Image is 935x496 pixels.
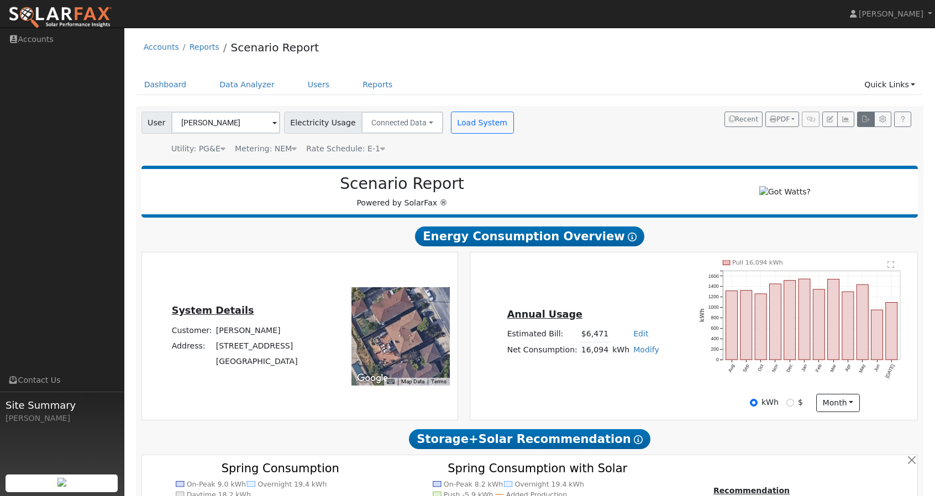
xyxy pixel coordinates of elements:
[708,273,719,279] text: 1600
[815,363,823,373] text: Feb
[214,323,300,338] td: [PERSON_NAME]
[579,326,610,342] td: $6,471
[857,284,869,360] rect: onclick=""
[171,112,280,134] input: Select a User
[448,462,627,475] text: Spring Consumption with Solar
[451,112,514,134] button: Load System
[431,378,447,384] a: Terms (opens in new tab)
[858,363,866,373] text: May
[230,41,319,54] a: Scenario Report
[784,281,796,360] rect: onclick=""
[186,480,245,488] text: On-Peak 9.0 kWh
[141,112,172,134] span: User
[634,435,643,444] i: Show Help
[611,342,632,358] td: kWh
[759,186,811,198] img: Got Watts?
[757,363,765,372] text: Oct
[258,480,327,488] text: Overnight 19.4 kWh
[711,336,719,341] text: 400
[800,363,808,372] text: Jan
[727,363,736,373] text: Aug
[300,75,338,95] a: Users
[770,115,790,123] span: PDF
[136,75,195,95] a: Dashboard
[740,291,752,360] rect: onclick=""
[894,112,911,127] a: Help Link
[816,394,860,413] button: month
[284,112,362,134] span: Electricity Usage
[6,413,118,424] div: [PERSON_NAME]
[822,112,838,127] button: Edit User
[708,283,719,289] text: 1400
[361,112,443,134] button: Connected Data
[579,342,610,358] td: 16,094
[711,346,719,352] text: 200
[888,261,895,268] text: 
[147,175,658,209] div: Powered by SolarFax ®
[859,9,923,18] span: [PERSON_NAME]
[711,315,719,320] text: 800
[732,259,783,266] text: Pull 16,094 kWh
[409,429,650,449] span: Storage+Solar Recommendation
[724,112,763,127] button: Recent
[742,363,750,373] text: Sep
[765,112,799,127] button: PDF
[708,304,719,310] text: 1000
[755,294,766,360] rect: onclick=""
[515,480,584,488] text: Overnight 19.4 kWh
[716,357,719,362] text: 0
[221,462,339,475] text: Spring Consumption
[6,398,118,413] span: Site Summary
[771,363,780,373] text: Nov
[633,329,648,338] a: Edit
[842,292,854,360] rect: onclick=""
[874,112,891,127] button: Settings
[505,326,579,342] td: Estimated Bill:
[415,226,644,246] span: Energy Consumption Overview
[884,363,895,379] text: [DATE]
[387,378,395,386] button: Keyboard shortcuts
[726,291,738,360] rect: onclick=""
[711,325,719,331] text: 600
[813,289,825,360] rect: onclick=""
[354,75,401,95] a: Reports
[190,43,219,51] a: Reports
[828,279,839,360] rect: onclick=""
[844,363,852,372] text: Apr
[871,310,883,360] rect: onclick=""
[170,338,214,353] td: Address:
[761,397,779,408] label: kWh
[170,323,214,338] td: Customer:
[829,363,837,373] text: Mar
[235,143,297,155] div: Metering: NEM
[153,175,652,193] h2: Scenario Report
[786,399,794,407] input: $
[857,112,874,127] button: Export Interval Data
[505,342,579,358] td: Net Consumption:
[57,478,66,487] img: retrieve
[713,486,790,495] u: Recommendation
[785,363,794,373] text: Dec
[633,345,659,354] a: Modify
[144,43,179,51] a: Accounts
[770,284,781,360] rect: onclick=""
[750,399,758,407] input: kWh
[628,233,637,241] i: Show Help
[354,371,391,386] a: Open this area in Google Maps (opens a new window)
[700,308,706,322] text: kWh
[708,294,719,299] text: 1200
[507,309,582,320] u: Annual Usage
[856,75,923,95] a: Quick Links
[798,397,803,408] label: $
[8,6,112,29] img: SolarFax
[172,305,254,316] u: System Details
[799,279,810,360] rect: onclick=""
[214,353,300,369] td: [GEOGRAPHIC_DATA]
[886,303,897,360] rect: onclick=""
[444,480,503,488] text: On-Peak 8.2 kWh
[211,75,283,95] a: Data Analyzer
[214,338,300,353] td: [STREET_ADDRESS]
[401,378,424,386] button: Map Data
[837,112,854,127] button: Multi-Series Graph
[171,143,225,155] div: Utility: PG&E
